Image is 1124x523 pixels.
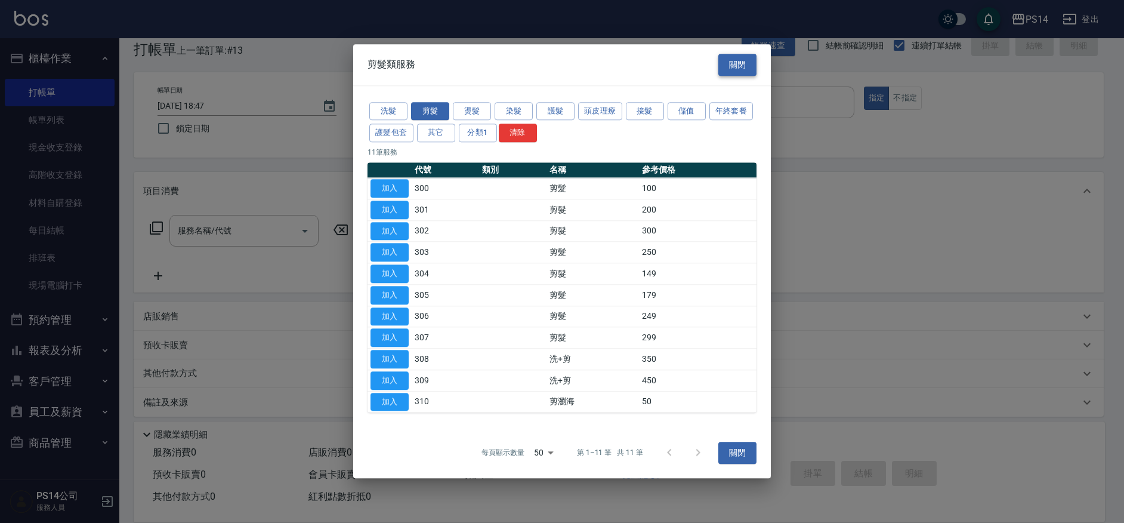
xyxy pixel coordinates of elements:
td: 100 [639,178,756,199]
th: 名稱 [546,162,639,178]
td: 299 [639,327,756,349]
td: 250 [639,242,756,263]
td: 洗+剪 [546,370,639,392]
button: 加入 [370,350,409,368]
button: 分類1 [459,124,497,143]
p: 第 1–11 筆 共 11 筆 [577,448,643,459]
td: 剪髮 [546,199,639,221]
td: 309 [412,370,479,392]
td: 剪髮 [546,306,639,327]
button: 護髮 [536,102,575,121]
td: 307 [412,327,479,349]
button: 加入 [370,244,409,262]
button: 加入 [370,329,409,347]
span: 剪髮類服務 [368,59,415,71]
button: 剪髮 [411,102,449,121]
td: 306 [412,306,479,327]
td: 剪髮 [546,220,639,242]
button: 加入 [370,264,409,283]
td: 310 [412,391,479,413]
td: 剪髮 [546,327,639,349]
button: 加入 [370,371,409,390]
td: 50 [639,391,756,413]
button: 護髮包套 [369,124,413,143]
div: 50 [529,437,558,469]
td: 剪髮 [546,242,639,263]
td: 450 [639,370,756,392]
td: 303 [412,242,479,263]
td: 304 [412,263,479,285]
td: 305 [412,285,479,306]
td: 200 [639,199,756,221]
button: 儲值 [668,102,706,121]
button: 燙髮 [453,102,491,121]
td: 剪髮 [546,178,639,199]
button: 頭皮理療 [578,102,622,121]
td: 249 [639,306,756,327]
td: 300 [412,178,479,199]
td: 350 [639,349,756,370]
td: 剪髮 [546,285,639,306]
td: 302 [412,220,479,242]
button: 染髮 [495,102,533,121]
button: 關閉 [718,442,756,464]
button: 加入 [370,201,409,219]
button: 加入 [370,179,409,198]
td: 179 [639,285,756,306]
td: 剪瀏海 [546,391,639,413]
th: 代號 [412,162,479,178]
button: 加入 [370,222,409,241]
button: 洗髮 [369,102,407,121]
td: 300 [639,220,756,242]
p: 11 筆服務 [368,147,756,158]
button: 接髮 [626,102,664,121]
td: 洗+剪 [546,349,639,370]
button: 年終套餐 [709,102,754,121]
p: 每頁顯示數量 [481,448,524,459]
td: 149 [639,263,756,285]
button: 加入 [370,393,409,411]
th: 類別 [479,162,546,178]
button: 其它 [417,124,455,143]
td: 308 [412,349,479,370]
button: 加入 [370,307,409,326]
td: 剪髮 [546,263,639,285]
button: 清除 [499,124,537,143]
td: 301 [412,199,479,221]
button: 加入 [370,286,409,304]
button: 關閉 [718,54,756,76]
th: 參考價格 [639,162,756,178]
